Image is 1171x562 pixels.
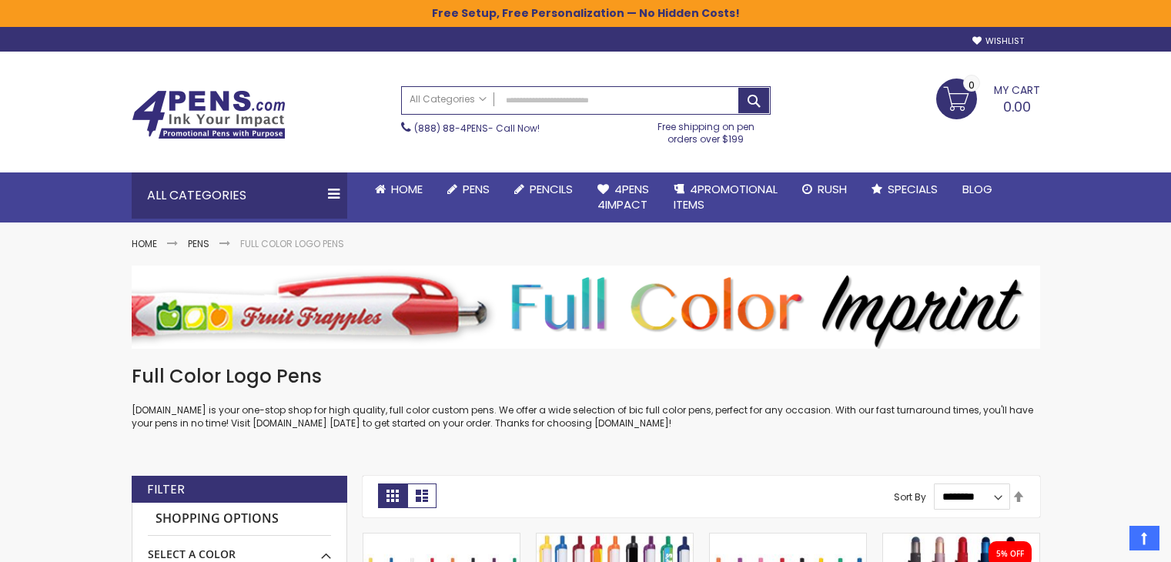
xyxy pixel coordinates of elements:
a: Pens [435,172,502,206]
a: Home [363,172,435,206]
div: 5% OFF [996,549,1024,560]
iframe: Google Customer Reviews [1044,520,1171,562]
strong: Filter [147,481,185,498]
span: Pencils [530,181,573,197]
img: 4Pens Custom Pens and Promotional Products [132,90,286,139]
span: Specials [888,181,938,197]
span: Blog [962,181,992,197]
a: 4Pens4impact [585,172,661,222]
span: Pens [463,181,490,197]
h1: Full Color Logo Pens [132,364,1040,389]
a: Custom Recycled Fleetwood MonoChrome Stylus Satin Soft Touch Gel Pen [883,533,1039,546]
strong: Shopping Options [148,503,331,536]
div: Free shipping on pen orders over $199 [641,115,771,146]
a: 0.00 0 [936,79,1040,117]
a: Monarch-G Grip Ballpoint Wide Body Pen - Full Color Imprint [710,533,866,546]
a: 4PROMOTIONALITEMS [661,172,790,222]
img: Full Color Logo Pens [132,266,1040,349]
span: 4PROMOTIONAL ITEMS [674,181,778,212]
a: Pencils [502,172,585,206]
span: Rush [818,181,847,197]
span: 4Pens 4impact [597,181,649,212]
a: All Categories [402,87,494,112]
strong: Grid [378,483,407,508]
a: Rally Value Ballpoint Click Stick Pen - Full Color Imprint [363,533,520,546]
a: Rally Value Click Pen with Grip - Full Color Imprint [537,533,693,546]
p: [DOMAIN_NAME] is your one-stop shop for high quality, full color custom pens. We offer a wide sel... [132,404,1040,429]
div: Select A Color [148,536,331,562]
a: Specials [859,172,950,206]
a: (888) 88-4PENS [414,122,488,135]
span: 0.00 [1003,97,1031,116]
a: Wishlist [972,35,1024,47]
a: Blog [950,172,1005,206]
span: Home [391,181,423,197]
span: - Call Now! [414,122,540,135]
a: Pens [188,237,209,250]
span: All Categories [410,93,487,105]
a: Home [132,237,157,250]
span: 0 [969,78,975,92]
a: Rush [790,172,859,206]
strong: Full Color Logo Pens [240,237,344,250]
div: All Categories [132,172,347,219]
label: Sort By [894,490,926,503]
